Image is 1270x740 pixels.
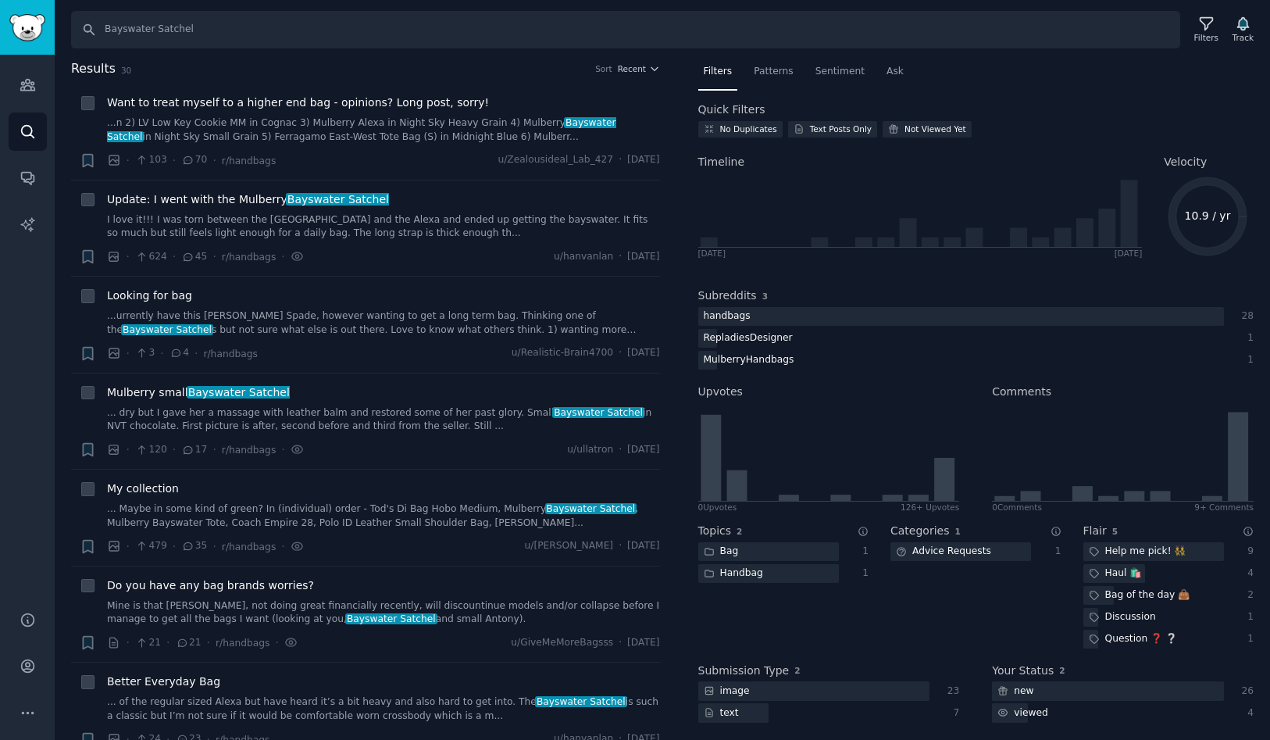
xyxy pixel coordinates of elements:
div: No Duplicates [720,123,777,134]
span: 2 [794,666,800,675]
div: 28 [1240,309,1254,324]
div: Haul 🛍 [1083,564,1147,584]
h2: Quick Filters [698,102,765,118]
span: · [212,441,216,458]
div: Filters [1194,32,1218,43]
div: 0 Upvote s [698,502,737,513]
span: Bayswater Satchel [552,407,644,418]
div: image [698,681,755,701]
div: 0 Comment s [992,502,1042,513]
span: u/[PERSON_NAME] [525,539,614,553]
div: Advice Requests [890,542,997,562]
span: · [275,635,278,651]
span: · [212,248,216,265]
div: new [992,681,1039,701]
h2: Categories [890,523,949,539]
span: · [173,538,176,555]
span: · [166,635,169,651]
button: Recent [618,63,660,74]
span: 2 [1059,666,1065,675]
h2: Upvotes [698,384,743,400]
span: · [207,635,210,651]
span: [DATE] [627,250,659,264]
span: 624 [135,250,167,264]
div: Sort [595,63,612,74]
div: Handbag [698,564,769,584]
span: 5 [1112,527,1118,536]
span: · [619,636,622,650]
span: r/handbags [222,542,276,552]
span: 2 [737,527,742,536]
text: 10.9 / yr [1185,209,1231,222]
span: Bayswater Satchel [107,117,616,142]
a: ... dry but I gave her a massage with leather balm and restored some of her past glory. SmallBays... [107,406,660,434]
div: Help me pick! 👯 [1083,542,1192,562]
div: MulberryHandbags [698,351,800,370]
a: ...n 2) LV Low Key Cookie MM in Cognac 3) Mulberry Alexa in Night Sky Heavy Grain 4) MulberryBays... [107,116,660,144]
a: Do you have any bag brands worries? [107,577,314,594]
span: Bayswater Satchel [535,696,626,707]
div: Question ❓ ❔ [1083,630,1183,649]
span: 1 [954,527,960,536]
span: · [127,538,130,555]
span: Ask [887,65,904,79]
h2: Flair [1083,523,1107,539]
span: Results [71,59,116,79]
input: Search Keyword [71,11,1180,48]
span: 120 [135,443,167,457]
span: · [194,345,198,362]
span: u/ullatron [567,443,613,457]
span: · [127,345,130,362]
span: r/handbags [222,156,276,166]
span: 45 [181,250,207,264]
span: u/Realistic-Brain4700 [512,346,613,360]
a: ... Maybe in some kind of green? In (individual) order - Tod's Di Bag Hobo Medium, MulberryBayswa... [107,502,660,530]
div: 1 [1240,353,1254,367]
div: [DATE] [1115,248,1143,259]
span: · [127,152,130,169]
div: 9 [1240,545,1254,559]
div: 1 [855,567,869,581]
div: 1 [855,545,869,559]
a: ... of the regular sized Alexa but have heard it’s a bit heavy and also hard to get into. TheBays... [107,695,660,723]
span: Recent [618,63,646,74]
span: Bayswater Satchel [187,386,291,399]
div: 126+ Upvotes [901,502,959,513]
span: u/hanvanlan [554,250,613,264]
h2: Your Status [992,663,1054,679]
span: · [619,250,622,264]
span: Mulberry small [107,384,290,401]
img: GummySearch logo [9,14,45,41]
h2: Subreddits [698,288,757,304]
span: 3 [762,291,768,301]
span: · [619,443,622,457]
div: [DATE] [698,248,726,259]
div: 7 [946,706,960,720]
div: 4 [1240,706,1254,720]
span: 21 [176,636,202,650]
span: · [212,538,216,555]
span: r/handbags [203,349,257,359]
span: 479 [135,539,167,553]
span: · [173,152,176,169]
span: 21 [135,636,161,650]
span: 103 [135,153,167,167]
span: [DATE] [627,153,659,167]
div: 1 [1240,331,1254,345]
span: u/GiveMeMoreBagsss [511,636,613,650]
span: · [127,635,130,651]
span: Sentiment [815,65,865,79]
button: Track [1227,13,1259,46]
span: Velocity [1164,154,1207,170]
span: · [212,152,216,169]
div: handbags [698,307,756,327]
span: Bayswater Satchel [286,193,391,206]
a: Update: I went with the MulberryBayswater Satchel [107,191,389,208]
span: · [281,441,284,458]
a: My collection [107,481,179,497]
span: Timeline [698,154,745,170]
span: · [160,345,163,362]
span: 4 [169,346,189,360]
div: Not Viewed Yet [904,123,966,134]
